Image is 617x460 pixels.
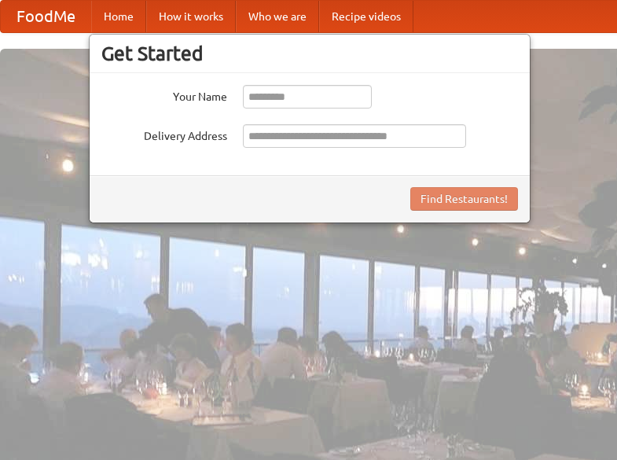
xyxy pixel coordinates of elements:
[101,124,227,144] label: Delivery Address
[410,187,518,211] button: Find Restaurants!
[319,1,413,32] a: Recipe videos
[101,85,227,105] label: Your Name
[236,1,319,32] a: Who we are
[146,1,236,32] a: How it works
[1,1,91,32] a: FoodMe
[91,1,146,32] a: Home
[101,42,518,65] h3: Get Started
